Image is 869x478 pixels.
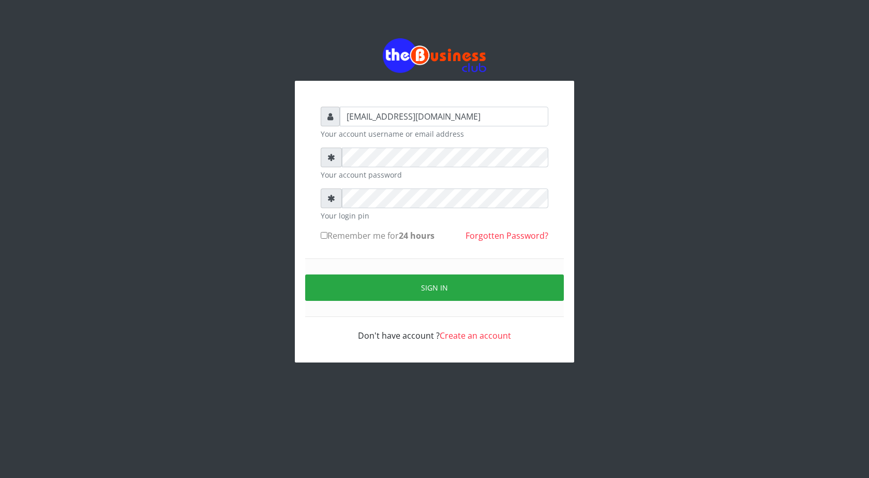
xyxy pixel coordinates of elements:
[466,230,548,241] a: Forgotten Password?
[321,229,435,242] label: Remember me for
[321,232,327,239] input: Remember me for24 hours
[321,210,548,221] small: Your login pin
[321,317,548,342] div: Don't have account ?
[305,274,564,301] button: Sign in
[340,107,548,126] input: Username or email address
[321,169,548,180] small: Your account password
[321,128,548,139] small: Your account username or email address
[399,230,435,241] b: 24 hours
[440,330,511,341] a: Create an account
